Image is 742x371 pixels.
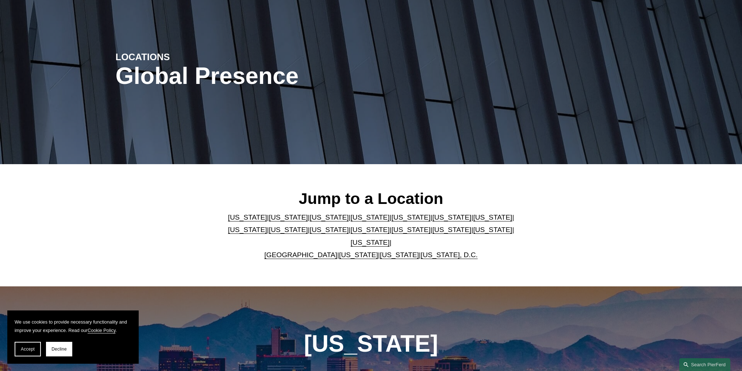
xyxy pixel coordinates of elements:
a: [GEOGRAPHIC_DATA] [264,251,337,259]
a: Search this site [679,358,730,371]
a: [US_STATE] [351,239,390,246]
h4: LOCATIONS [116,51,243,63]
a: [US_STATE] [432,226,471,233]
button: Accept [15,342,41,356]
h2: Jump to a Location [222,189,520,208]
h1: [US_STATE] [265,331,477,357]
a: [US_STATE], D.C. [421,251,478,259]
a: [US_STATE] [432,213,471,221]
h1: Global Presence [116,63,456,89]
a: [US_STATE] [380,251,419,259]
a: [US_STATE] [351,226,390,233]
a: [US_STATE] [269,213,308,221]
a: [US_STATE] [473,213,512,221]
a: [US_STATE] [310,226,349,233]
a: [US_STATE] [351,213,390,221]
a: [US_STATE] [269,226,308,233]
p: | | | | | | | | | | | | | | | | | | [222,211,520,262]
a: Cookie Policy [88,328,116,333]
p: We use cookies to provide necessary functionality and improve your experience. Read our . [15,318,131,335]
a: [US_STATE] [228,226,267,233]
span: Decline [51,347,67,352]
span: Accept [21,347,35,352]
a: [US_STATE] [310,213,349,221]
a: [US_STATE] [391,213,430,221]
section: Cookie banner [7,310,139,364]
button: Decline [46,342,72,356]
a: [US_STATE] [473,226,512,233]
a: [US_STATE] [228,213,267,221]
a: [US_STATE] [339,251,378,259]
a: [US_STATE] [391,226,430,233]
